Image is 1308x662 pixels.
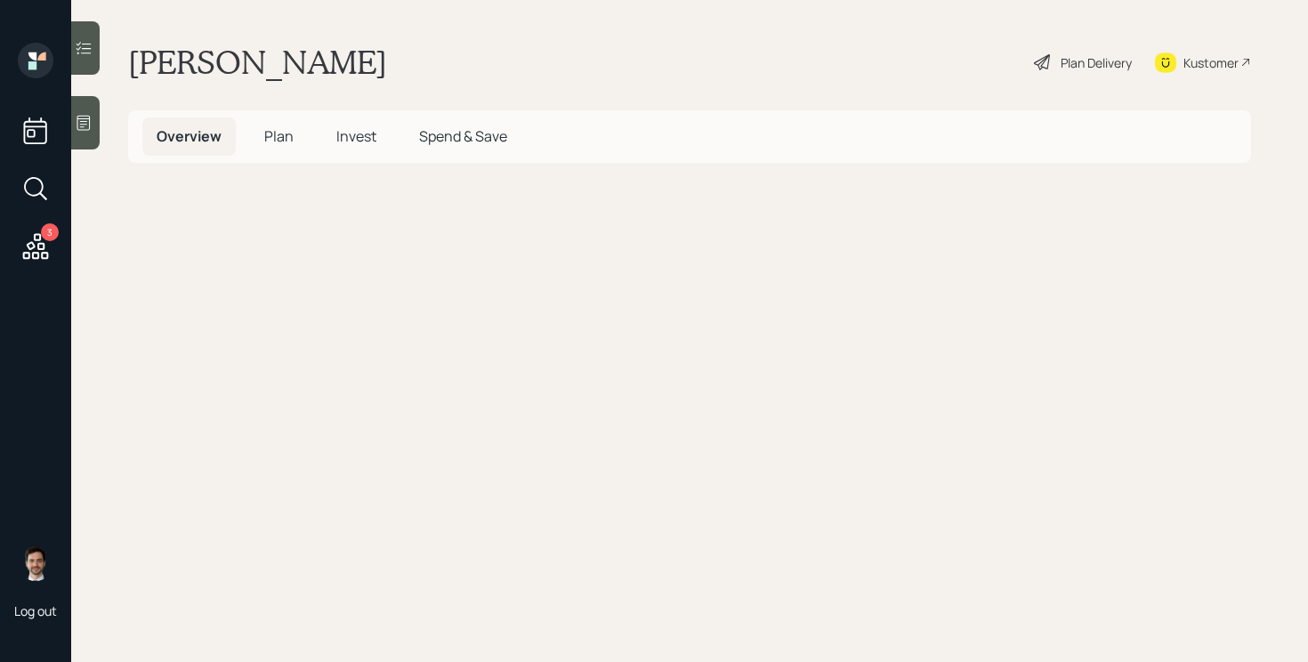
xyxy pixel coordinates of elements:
[1183,53,1239,72] div: Kustomer
[18,545,53,581] img: jonah-coleman-headshot.png
[128,43,387,82] h1: [PERSON_NAME]
[157,126,222,146] span: Overview
[264,126,294,146] span: Plan
[419,126,507,146] span: Spend & Save
[336,126,376,146] span: Invest
[41,223,59,241] div: 3
[1061,53,1132,72] div: Plan Delivery
[14,602,57,619] div: Log out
